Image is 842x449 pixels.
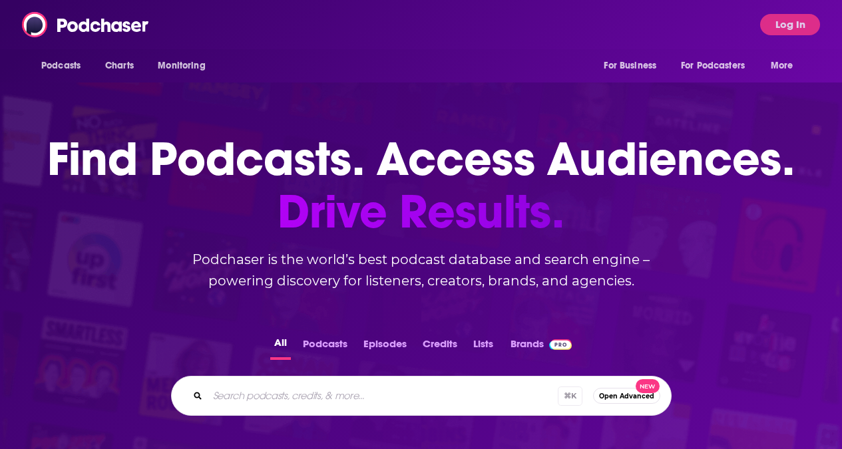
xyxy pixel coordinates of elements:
[97,53,142,78] a: Charts
[270,334,291,360] button: All
[593,388,660,404] button: Open AdvancedNew
[171,376,672,416] div: Search podcasts, credits, & more...
[41,57,81,75] span: Podcasts
[299,334,351,360] button: Podcasts
[105,57,134,75] span: Charts
[558,386,582,406] span: ⌘ K
[604,57,656,75] span: For Business
[158,57,205,75] span: Monitoring
[359,334,411,360] button: Episodes
[22,12,150,37] img: Podchaser - Follow, Share and Rate Podcasts
[549,339,572,350] img: Podchaser Pro
[672,53,764,78] button: open menu
[469,334,497,360] button: Lists
[599,392,654,400] span: Open Advanced
[760,14,820,35] button: Log In
[594,53,673,78] button: open menu
[208,385,558,406] input: Search podcasts, credits, & more...
[761,53,810,78] button: open menu
[771,57,793,75] span: More
[681,57,745,75] span: For Podcasters
[636,379,660,393] span: New
[32,53,98,78] button: open menu
[419,334,461,360] button: Credits
[511,334,572,360] a: BrandsPodchaser Pro
[47,186,795,238] span: Drive Results.
[155,249,688,291] h2: Podchaser is the world’s best podcast database and search engine – powering discovery for listene...
[148,53,222,78] button: open menu
[47,133,795,238] h1: Find Podcasts. Access Audiences.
